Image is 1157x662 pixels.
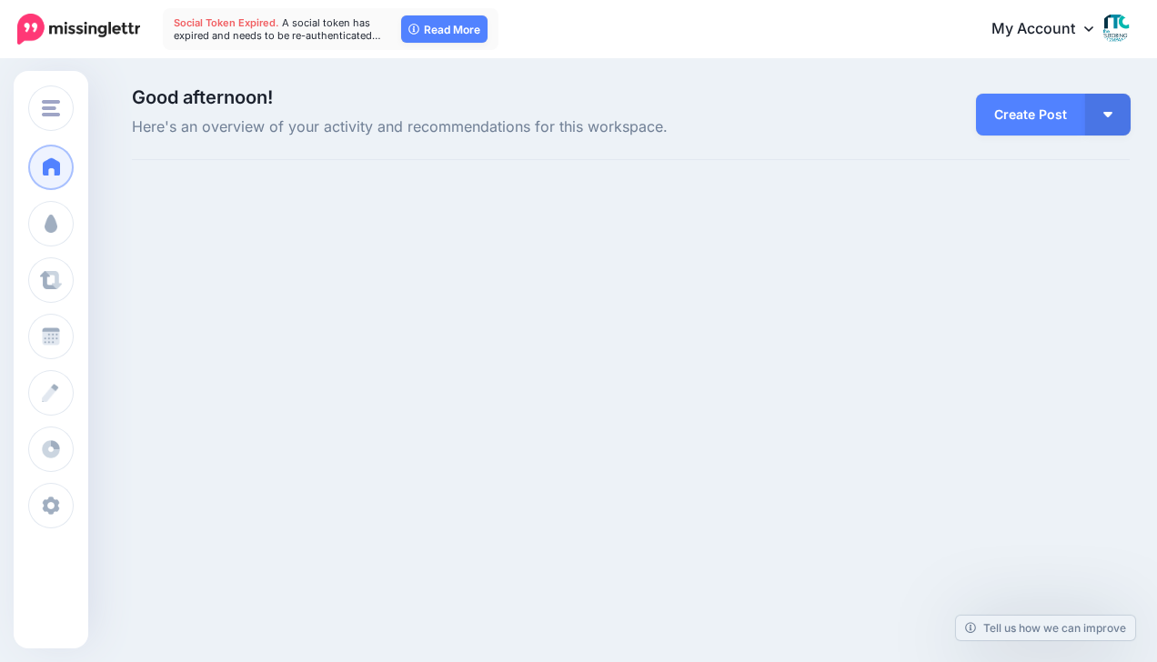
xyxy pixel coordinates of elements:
span: Good afternoon! [132,86,273,108]
a: Tell us how we can improve [956,616,1135,640]
span: A social token has expired and needs to be re-authenticated… [174,16,381,42]
a: My Account [973,7,1130,52]
img: Missinglettr [17,14,140,45]
img: menu.png [42,100,60,116]
span: Social Token Expired. [174,16,279,29]
img: arrow-down-white.png [1103,112,1112,117]
a: Read More [401,15,488,43]
a: Create Post [976,94,1085,135]
span: Here's an overview of your activity and recommendations for this workspace. [132,115,788,139]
